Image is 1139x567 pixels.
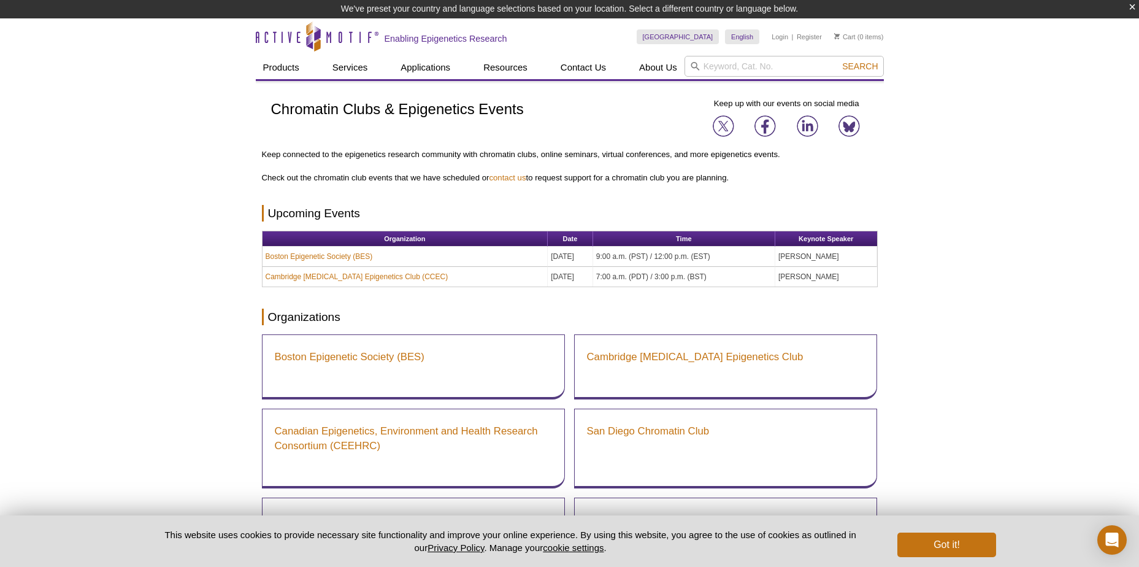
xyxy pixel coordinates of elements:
input: Keyword, Cat. No. [685,56,884,77]
img: Your Cart [834,33,840,39]
td: [PERSON_NAME] [775,247,877,267]
a: Privacy Policy [428,542,484,553]
a: About Us [632,56,685,79]
button: Search [838,61,881,72]
h2: Upcoming Events [262,205,878,222]
button: cookie settings [543,542,604,553]
td: [DATE] [548,247,593,267]
p: This website uses cookies to provide necessary site functionality and improve your online experie... [144,528,878,554]
li: | [792,29,794,44]
p: Keep up with our events on social media [696,98,878,109]
img: Join us on LinkedIn [797,115,818,137]
a: Boston Epigenetic Society (BES) [275,350,424,364]
a: [GEOGRAPHIC_DATA] [637,29,719,44]
a: Applications [393,56,458,79]
a: Login [772,33,788,41]
a: Cambridge [MEDICAL_DATA] Epigenetics Club [587,350,803,364]
a: All-Ireland Chromatin Consortium [275,513,427,528]
img: Join us on Bluesky [838,115,860,137]
th: Organization [263,231,548,247]
td: 7:00 a.m. (PDT) / 3:00 p.m. (BST) [593,267,775,287]
a: Canadian Epigenetics, Environment and Health Research Consortium (CEEHRC) [275,424,552,453]
h2: Organizations [262,309,878,325]
img: Join us on X [713,115,734,137]
a: Contact Us [553,56,613,79]
a: Cart [834,33,856,41]
button: Got it! [897,533,995,557]
td: [PERSON_NAME] [775,267,877,287]
h2: Enabling Epigenetics Research [385,33,507,44]
span: Search [842,61,878,71]
a: English [725,29,759,44]
th: Keynote Speaker [775,231,877,247]
th: Date [548,231,593,247]
a: Cambridge [MEDICAL_DATA] Epigenetics Club (CCEC) [266,271,448,282]
h1: Chromatin Clubs & Epigenetics Events [271,101,524,119]
p: Check out the chromatin club events that we have scheduled or to request support for a chromatin ... [262,172,878,183]
a: contact us [489,173,526,182]
a: Boston Epigenetic Society (BES) [266,251,373,262]
a: Resources [476,56,535,79]
a: Chromatin Club Bay Area - In-Person Symposium [587,513,813,528]
a: Services [325,56,375,79]
a: Products [256,56,307,79]
div: Open Intercom Messenger [1097,525,1127,555]
a: San Diego Chromatin Club [587,424,710,439]
a: Register [797,33,822,41]
td: [DATE] [548,267,593,287]
li: (0 items) [834,29,884,44]
img: Join us on Facebook [754,115,776,137]
p: Keep connected to the epigenetics research community with chromatin clubs, online seminars, virtu... [262,149,878,160]
th: Time [593,231,775,247]
td: 9:00 a.m. (PST) / 12:00 p.m. (EST) [593,247,775,267]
